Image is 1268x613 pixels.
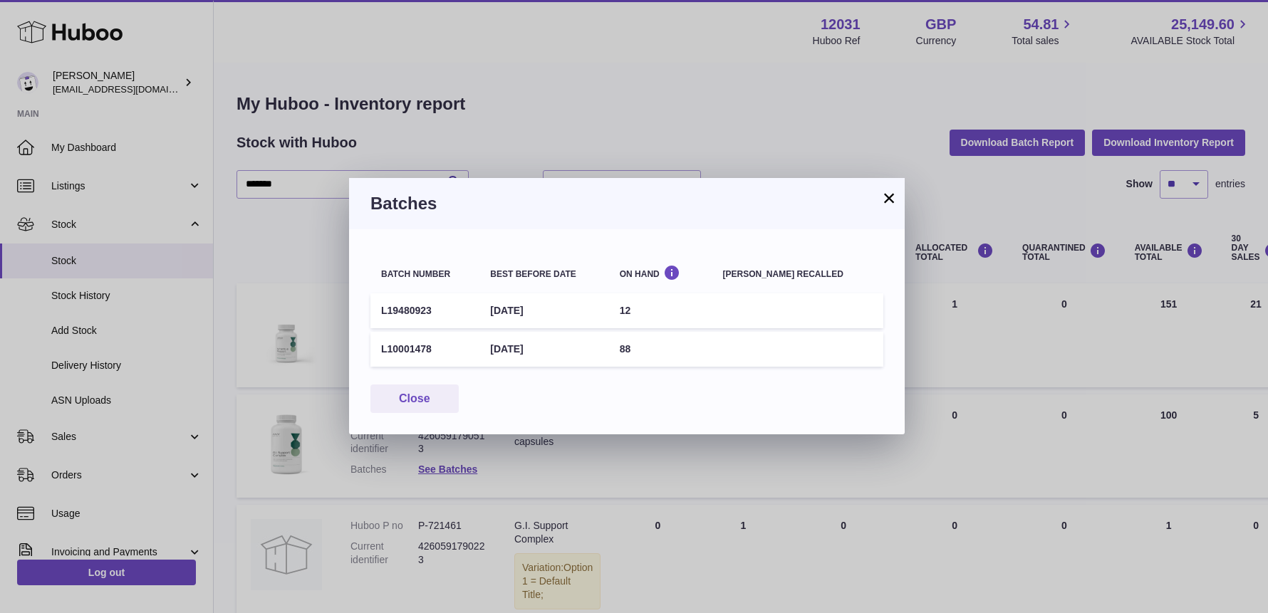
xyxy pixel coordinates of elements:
[620,265,702,278] div: On Hand
[370,192,883,215] h3: Batches
[490,270,598,279] div: Best before date
[370,332,479,367] td: L10001478
[880,189,898,206] button: ×
[609,332,712,367] td: 88
[370,293,479,328] td: L19480923
[479,332,608,367] td: [DATE]
[723,270,873,279] div: [PERSON_NAME] recalled
[609,293,712,328] td: 12
[370,384,459,414] button: Close
[479,293,608,328] td: [DATE]
[381,270,469,279] div: Batch number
